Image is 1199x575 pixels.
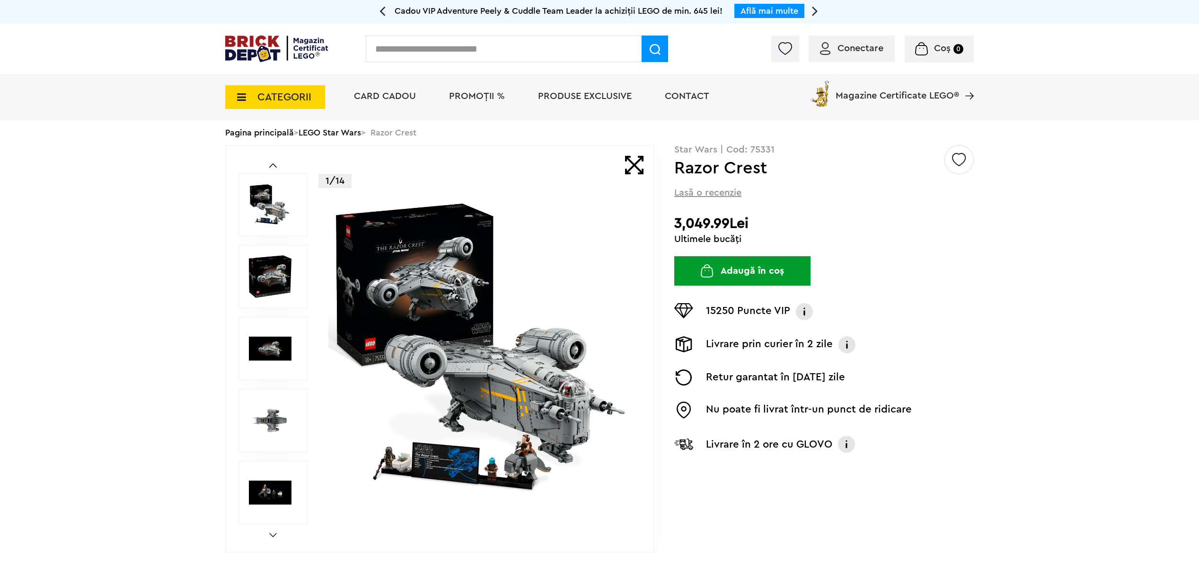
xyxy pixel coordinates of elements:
[354,91,416,101] a: Card Cadou
[269,533,277,537] a: Next
[674,336,693,352] img: Livrare
[249,471,291,514] img: LEGO Star Wars Razor Crest
[795,303,814,320] img: Info VIP
[837,435,856,454] img: Info livrare cu GLOVO
[706,402,912,419] p: Nu poate fi livrat într-un punct de ridicare
[328,196,633,501] img: Razor Crest
[674,438,693,450] img: Livrare Glovo
[674,145,974,154] p: Star Wars | Cod: 75331
[838,44,883,53] span: Conectare
[674,186,741,199] span: Lasă o recenzie
[820,44,883,53] a: Conectare
[674,303,693,318] img: Puncte VIP
[741,7,798,15] a: Află mai multe
[395,7,723,15] span: Cadou VIP Adventure Peely & Cuddle Team Leader la achiziții LEGO de min. 645 lei!
[706,437,832,452] p: Livrare în 2 ore cu GLOVO
[665,91,709,101] a: Contact
[953,44,963,54] small: 0
[674,160,943,177] h1: Razor Crest
[959,79,974,88] a: Magazine Certificate LEGO®
[674,215,974,232] h2: 3,049.99Lei
[249,255,291,298] img: Razor Crest
[299,128,361,137] a: LEGO Star Wars
[318,174,352,188] p: 1/14
[674,234,974,244] div: Ultimele bucăți
[225,128,294,137] a: Pagina principală
[838,336,856,353] img: Info livrare prin curier
[706,336,833,353] p: Livrare prin curier în 2 zile
[674,369,693,386] img: Returnare
[538,91,632,101] a: Produse exclusive
[706,369,845,386] p: Retur garantat în [DATE] zile
[269,163,277,168] a: Prev
[836,79,959,100] span: Magazine Certificate LEGO®
[249,183,291,226] img: Razor Crest
[449,91,505,101] a: PROMOȚII %
[225,120,974,145] div: > > Razor Crest
[249,327,291,370] img: Razor Crest LEGO 75331
[674,402,693,419] img: Easybox
[934,44,951,53] span: Coș
[674,256,811,286] button: Adaugă în coș
[249,399,291,442] img: Seturi Lego Razor Crest
[257,92,311,102] span: CATEGORII
[706,303,790,320] p: 15250 Puncte VIP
